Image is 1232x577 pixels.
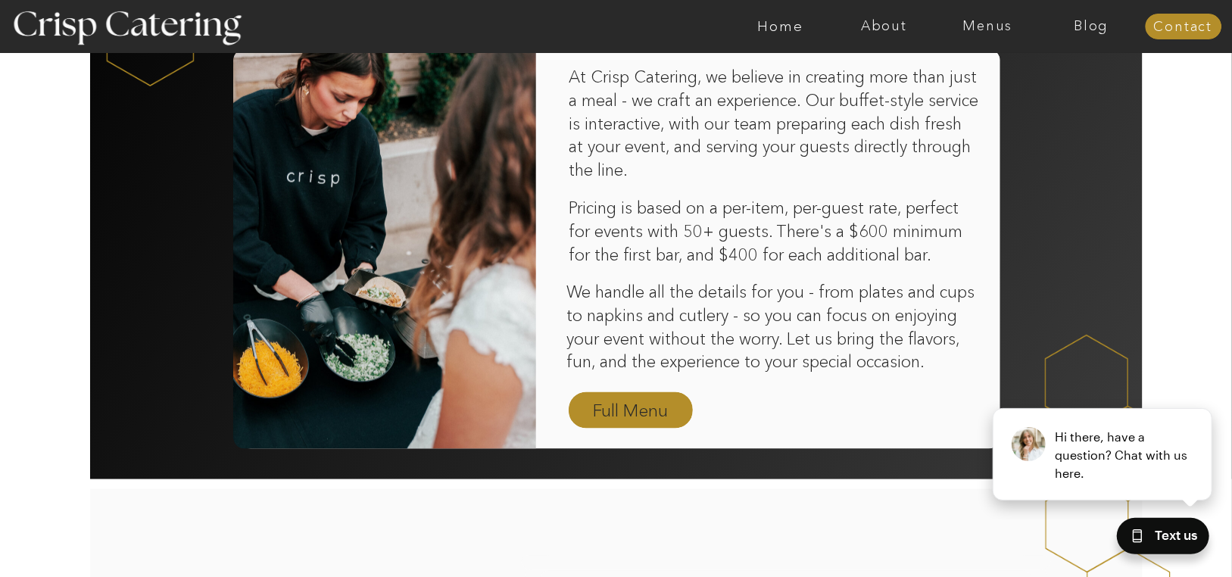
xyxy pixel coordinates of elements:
[569,66,980,211] p: At Crisp Catering, we believe in creating more than just a meal - we craft an experience. Our buf...
[587,398,675,425] a: Full Menu
[975,338,1232,520] iframe: podium webchat widget prompt
[569,197,980,268] p: Pricing is based on a per-item, per-guest rate, perfect for events with 50+ guests. There's a $60...
[728,19,832,34] a: Home
[567,281,984,375] p: We handle all the details for you - from plates and cups to napkins and cutlery - so you can focu...
[832,19,936,34] a: About
[936,19,1040,34] a: Menus
[1040,19,1143,34] a: Blog
[1081,501,1232,577] iframe: podium webchat widget bubble
[1145,20,1221,35] a: Contact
